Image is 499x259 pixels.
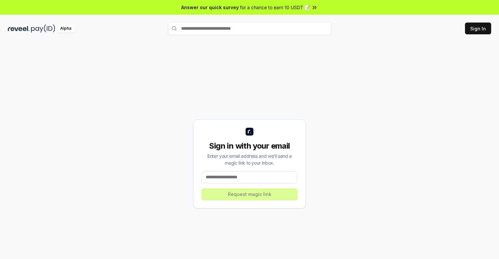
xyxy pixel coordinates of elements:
[201,153,298,166] div: Enter your email address and we’ll send a magic link to your inbox.
[8,24,30,33] img: reveel_dark
[240,4,310,11] span: for a chance to earn 10 USDT 📝
[246,128,253,136] img: logo_small
[181,4,239,11] span: Answer our quick survey
[31,24,55,33] img: pay_id
[465,23,491,34] button: Sign In
[201,141,298,151] div: Sign in with your email
[57,24,75,33] div: Alpha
